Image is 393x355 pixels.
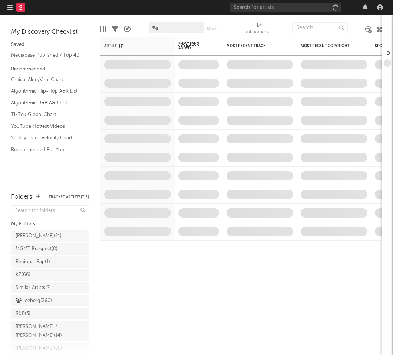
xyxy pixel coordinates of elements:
[16,245,57,253] div: MGMT Prospect ( 8 )
[104,44,160,48] div: Artist
[178,42,208,50] span: 7-Day Fans Added
[16,296,52,305] div: Iceberg ( 360 )
[301,44,356,48] div: Most Recent Copyright
[11,76,82,84] a: Critical Algo/Viral Chart
[11,28,89,37] div: My Discovery Checklist
[100,19,106,40] div: Edit Columns
[11,343,89,354] a: [PERSON_NAME](25)
[11,99,82,107] a: Algorithmic R&B A&R List
[244,28,274,37] div: Notifications (Artist)
[11,110,82,119] a: TikTok Global Chart
[16,283,51,292] div: Similar Artists ( 2 )
[11,243,89,255] a: MGMT Prospect(8)
[112,19,118,40] div: Filters
[11,122,82,130] a: YouTube Hottest Videos
[11,193,32,202] div: Folders
[49,195,89,199] button: Tracked Artists(715)
[11,134,82,142] a: Spotify Track Velocity Chart
[11,205,89,216] input: Search for folders...
[16,322,68,340] div: [PERSON_NAME] / [PERSON_NAME] ( 14 )
[11,308,89,319] a: R&B(3)
[11,51,82,59] a: Mediabase Published / Top 40
[227,44,282,48] div: Most Recent Track
[11,230,89,242] a: [PERSON_NAME](21)
[11,295,89,306] a: Iceberg(360)
[16,258,50,266] div: Regional Rap ( 1 )
[207,27,217,31] button: Save
[16,344,62,353] div: [PERSON_NAME] ( 25 )
[16,271,30,279] div: KZ ( 66 )
[11,269,89,281] a: KZ(66)
[292,22,348,33] input: Search...
[16,232,62,240] div: [PERSON_NAME] ( 21 )
[230,3,341,12] input: Search for artists
[11,87,82,95] a: Algorithmic Hip-Hop A&R List
[11,282,89,293] a: Similar Artists(2)
[11,65,89,74] div: Recommended
[11,146,82,154] a: Recommended For You
[244,19,274,40] div: Notifications (Artist)
[11,220,89,229] div: My Folders
[124,19,131,40] div: A&R Pipeline
[11,321,89,341] a: [PERSON_NAME] / [PERSON_NAME](14)
[11,40,89,49] div: Saved
[11,256,89,268] a: Regional Rap(1)
[16,309,30,318] div: R&B ( 3 )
